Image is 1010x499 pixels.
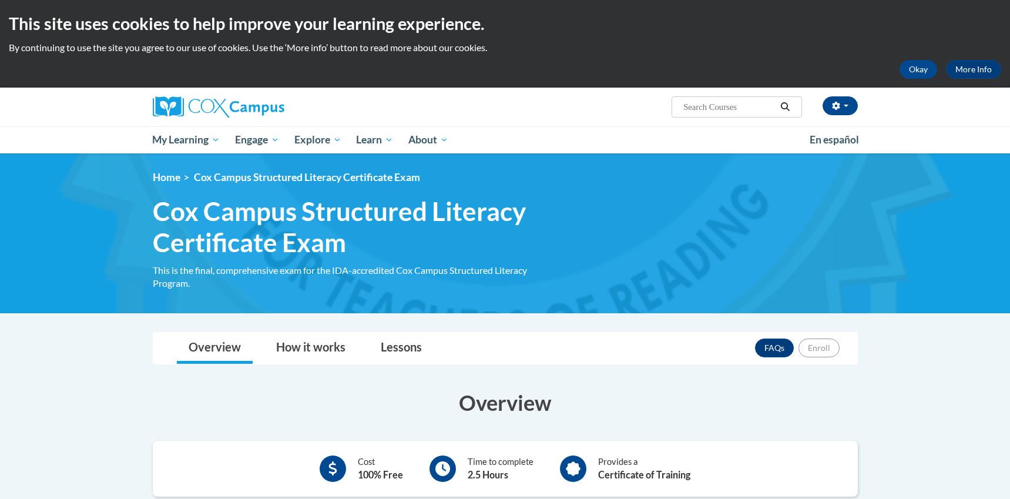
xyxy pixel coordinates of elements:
button: Enroll [798,339,840,357]
button: Account Settings [823,96,858,115]
a: More Info [946,60,1001,79]
span: Learn [356,133,393,147]
a: FAQs [755,339,794,357]
span: En español [810,133,859,146]
a: Engage [227,126,287,153]
a: How it works [264,333,357,364]
h2: This site uses cookies to help improve your learning experience. [9,12,1001,35]
h3: Overview [153,388,858,417]
span: Engage [235,133,279,147]
a: Home [153,171,180,183]
div: Main menu [135,126,875,153]
div: This is the final, comprehensive exam for the IDA-accredited Cox Campus Structured Literacy Program. [153,264,558,290]
span: My Learning [152,133,220,147]
b: Certificate of Training [598,469,690,480]
div: Provides a [598,456,690,482]
a: About [401,126,456,153]
span: Explore [294,133,341,147]
a: My Learning [145,126,228,153]
a: Lessons [369,333,434,364]
span: Cox Campus Structured Literacy Certificate Exam [153,196,558,258]
a: Overview [177,333,253,364]
div: Cost [358,456,403,482]
b: 2.5 Hours [468,469,508,480]
input: Search Courses [682,100,776,114]
span: Cox Campus Structured Literacy Certificate Exam [194,171,420,183]
button: Search [776,100,794,114]
img: Cox Campus [153,96,284,118]
a: En español [802,128,867,152]
div: Time to complete [468,456,533,482]
a: Learn [348,126,401,153]
b: 100% Free [358,469,403,480]
p: By continuing to use the site you agree to our use of cookies. Use the ‘More info’ button to read... [9,41,1001,54]
button: Okay [900,60,937,79]
a: Explore [287,126,349,153]
span: About [408,133,448,147]
a: Cox Campus [153,96,376,118]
